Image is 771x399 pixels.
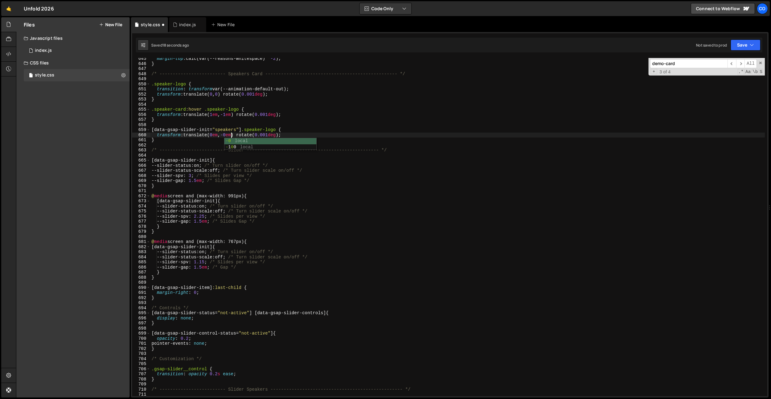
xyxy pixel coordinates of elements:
[132,275,150,280] div: 688
[132,336,150,341] div: 700
[132,72,150,77] div: 648
[736,59,745,68] span: ​
[132,188,150,194] div: 671
[132,260,150,265] div: 685
[132,148,150,153] div: 663
[24,21,35,28] h2: Files
[132,224,150,229] div: 678
[759,69,763,75] span: Search In Selection
[35,48,52,53] div: index.js
[132,102,150,107] div: 654
[752,69,758,75] span: Whole Word Search
[132,112,150,117] div: 656
[132,143,150,148] div: 662
[132,341,150,346] div: 701
[731,39,761,51] button: Save
[132,295,150,301] div: 692
[744,59,757,68] span: Alt-Enter
[132,219,150,224] div: 677
[132,127,150,133] div: 659
[132,138,150,143] div: 661
[738,69,744,75] span: RegExp Search
[132,326,150,331] div: 698
[132,321,150,326] div: 697
[132,290,150,295] div: 691
[132,209,150,214] div: 675
[132,387,150,392] div: 710
[132,56,150,61] div: 645
[132,285,150,290] div: 690
[691,3,755,14] a: Connect to Webflow
[132,361,150,367] div: 705
[16,32,130,44] div: Javascript files
[651,69,657,75] span: Toggle Replace mode
[132,377,150,382] div: 708
[132,61,150,67] div: 646
[179,22,196,28] div: index.js
[132,351,150,356] div: 703
[657,69,673,75] span: 3 of 4
[162,43,189,48] div: 18 seconds ago
[745,69,751,75] span: CaseSensitive Search
[132,255,150,260] div: 684
[132,382,150,387] div: 709
[132,311,150,316] div: 695
[132,214,150,219] div: 676
[757,3,768,14] a: Co
[132,306,150,311] div: 694
[132,158,150,163] div: 665
[132,265,150,270] div: 686
[132,234,150,240] div: 680
[151,43,189,48] div: Saved
[132,173,150,179] div: 668
[132,122,150,128] div: 658
[132,245,150,250] div: 682
[1,1,16,16] a: 🤙
[211,22,237,28] div: New File
[360,3,411,14] button: Code Only
[132,372,150,377] div: 707
[132,97,150,102] div: 653
[132,204,150,209] div: 674
[132,280,150,285] div: 689
[24,44,130,57] div: 17293/47924.js
[132,183,150,189] div: 670
[132,270,150,275] div: 687
[132,87,150,92] div: 651
[132,163,150,168] div: 666
[24,5,54,12] div: Unfold 2026
[132,249,150,255] div: 683
[696,43,727,48] div: Not saved to prod
[132,316,150,321] div: 696
[132,239,150,245] div: 681
[132,229,150,234] div: 679
[727,59,736,68] span: ​
[132,367,150,372] div: 706
[132,300,150,306] div: 693
[24,69,130,81] div: 17293/47925.css
[132,66,150,72] div: 647
[132,356,150,362] div: 704
[132,168,150,173] div: 667
[132,133,150,138] div: 660
[132,76,150,82] div: 649
[16,57,130,69] div: CSS files
[132,178,150,183] div: 669
[132,331,150,336] div: 699
[35,72,54,78] div: style.css
[132,194,150,199] div: 672
[132,153,150,158] div: 664
[132,82,150,87] div: 650
[132,392,150,397] div: 711
[99,22,122,27] button: New File
[141,22,160,28] div: style.css
[132,92,150,97] div: 652
[650,59,727,68] input: Search for
[132,199,150,204] div: 673
[132,107,150,112] div: 655
[132,346,150,352] div: 702
[132,117,150,122] div: 657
